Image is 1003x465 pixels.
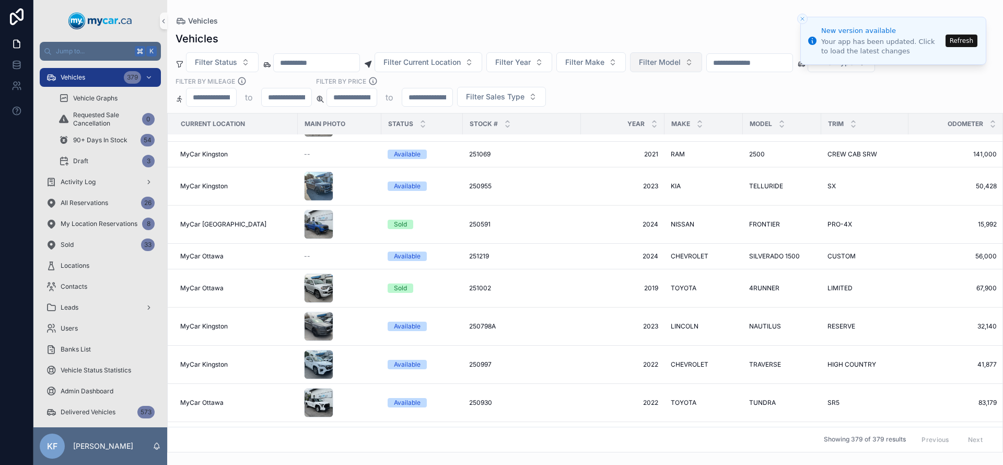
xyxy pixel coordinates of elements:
[388,322,457,331] a: Available
[671,399,696,407] span: TOYOTA
[180,150,228,158] span: MyCar Kingston
[180,360,291,369] a: MyCar Kingston
[470,120,498,128] span: Stock #
[587,182,658,190] span: 2023
[671,360,737,369] a: CHEVROLET
[176,16,218,26] a: Vehicles
[394,398,421,407] div: Available
[180,399,224,407] span: MyCar Ottawa
[469,252,575,260] a: 251219
[394,150,421,159] div: Available
[304,150,375,158] a: --
[304,252,375,260] a: --
[68,13,132,29] img: App logo
[749,322,815,331] a: NAUTILUS
[40,298,161,317] a: Leads
[671,322,737,331] a: LINCOLN
[388,252,457,261] a: Available
[469,252,489,260] span: 251219
[915,399,997,407] a: 83,179
[305,120,345,128] span: Main Photo
[671,120,690,128] span: Make
[40,68,161,87] a: Vehicles379
[627,120,645,128] span: Year
[948,120,983,128] span: Odometer
[915,322,997,331] a: 32,140
[495,57,531,67] span: Filter Year
[73,111,138,128] span: Requested Sale Cancellation
[394,252,421,261] div: Available
[466,92,524,102] span: Filter Sales Type
[61,345,91,354] span: Banks List
[749,322,781,331] span: NAUTILUS
[188,16,218,26] span: Vehicles
[827,252,856,260] span: CUSTOM
[827,150,902,158] a: CREW CAB SRW
[469,220,491,229] span: 250591
[749,399,815,407] a: TUNDRA
[388,182,457,191] a: Available
[469,399,492,407] span: 250930
[47,440,57,452] span: KF
[388,360,457,369] a: Available
[749,252,800,260] span: SILVERADO 1500
[828,120,844,128] span: Trim
[147,47,156,55] span: K
[915,360,997,369] a: 41,877
[749,150,765,158] span: 2500
[671,284,737,292] a: TOYOTA
[141,239,155,251] div: 33
[124,71,141,84] div: 379
[73,94,118,103] span: Vehicle Graphs
[587,284,658,292] a: 2019
[457,87,546,107] button: Select Button
[827,322,902,331] a: RESERVE
[180,399,291,407] a: MyCar Ottawa
[375,52,482,72] button: Select Button
[61,73,85,82] span: Vehicles
[180,322,228,331] span: MyCar Kingston
[469,182,492,190] span: 250955
[827,399,902,407] a: SR5
[587,399,658,407] a: 2022
[180,182,228,190] span: MyCar Kingston
[827,182,836,190] span: SX
[52,110,161,129] a: Requested Sale Cancellation0
[316,76,366,86] label: FILTER BY PRICE
[671,182,737,190] a: KIA
[469,360,575,369] a: 250997
[915,220,997,229] span: 15,992
[180,252,291,260] a: MyCar Ottawa
[73,157,88,165] span: Draft
[61,220,137,228] span: My Location Reservations
[52,152,161,171] a: Draft3
[52,131,161,150] a: 90+ Days In Stock54
[556,52,626,72] button: Select Button
[827,252,902,260] a: CUSTOM
[671,399,737,407] a: TOYOTA
[565,57,604,67] span: Filter Make
[180,322,291,331] a: MyCar Kingston
[61,178,96,186] span: Activity Log
[180,284,224,292] span: MyCar Ottawa
[671,284,696,292] span: TOYOTA
[141,197,155,209] div: 26
[394,360,421,369] div: Available
[469,150,575,158] a: 251069
[671,150,685,158] span: RAM
[671,220,737,229] a: NISSAN
[181,120,245,128] span: Current Location
[40,235,161,254] a: Sold33
[61,303,78,312] span: Leads
[61,282,87,291] span: Contacts
[469,150,491,158] span: 251069
[186,52,259,72] button: Select Button
[40,214,161,233] a: My Location Reservations8
[40,319,161,338] a: Users
[827,220,852,229] span: PRO-4X
[587,150,658,158] a: 2021
[388,220,457,229] a: Sold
